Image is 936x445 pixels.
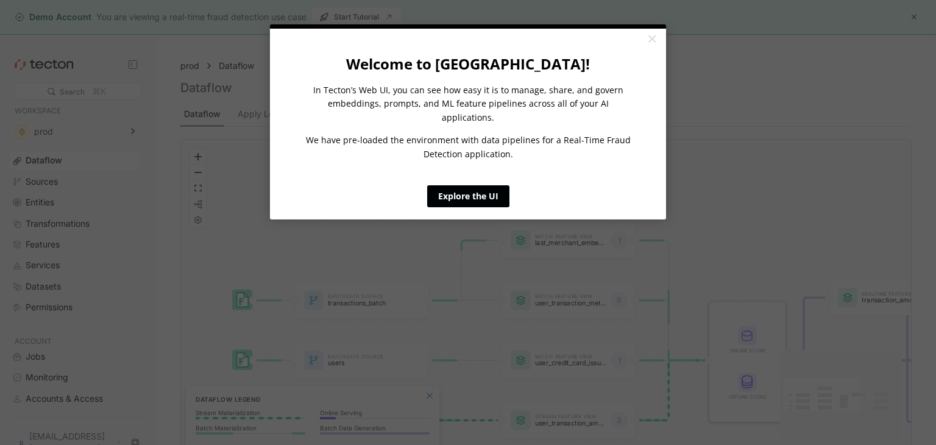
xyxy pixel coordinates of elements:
[641,29,662,51] a: Close modal
[303,133,633,161] p: We have pre-loaded the environment with data pipelines for a Real-Time Fraud Detection application.
[270,24,666,29] div: current step
[346,54,590,74] strong: Welcome to [GEOGRAPHIC_DATA]!
[427,185,509,207] a: Explore the UI
[303,84,633,124] p: In Tecton’s Web UI, you can see how easy it is to manage, share, and govern embeddings, prompts, ...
